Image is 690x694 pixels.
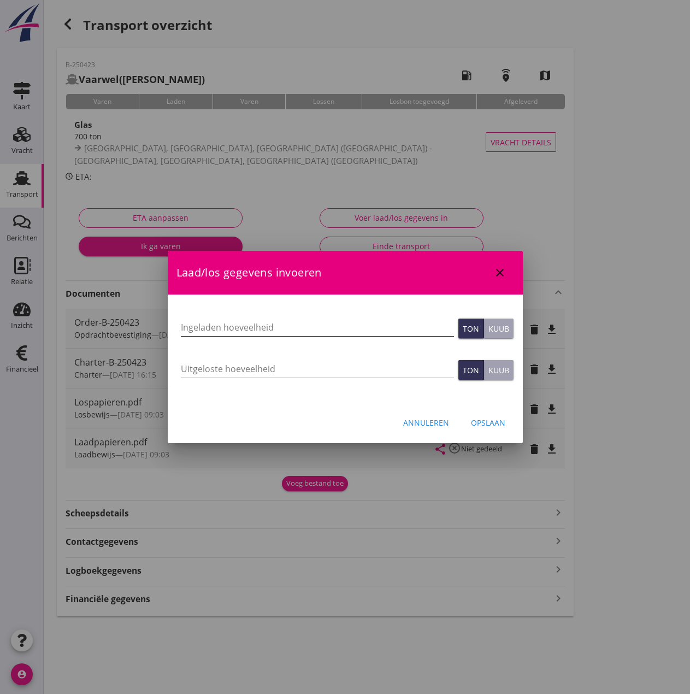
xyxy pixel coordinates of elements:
button: Kuub [484,360,514,380]
div: Opslaan [471,417,505,428]
div: Kuub [488,364,509,376]
button: Annuleren [394,413,458,432]
i: close [493,266,506,279]
button: Ton [458,360,484,380]
div: Ton [463,364,479,376]
input: Ingeladen hoeveelheid [181,319,454,336]
div: Laad/los gegevens invoeren [168,251,523,295]
button: Kuub [484,319,514,338]
button: Ton [458,319,484,338]
div: Kuub [488,323,509,334]
div: Ton [463,323,479,334]
div: Annuleren [403,417,449,428]
input: Uitgeloste hoeveelheid [181,360,454,378]
button: Opslaan [462,413,514,432]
